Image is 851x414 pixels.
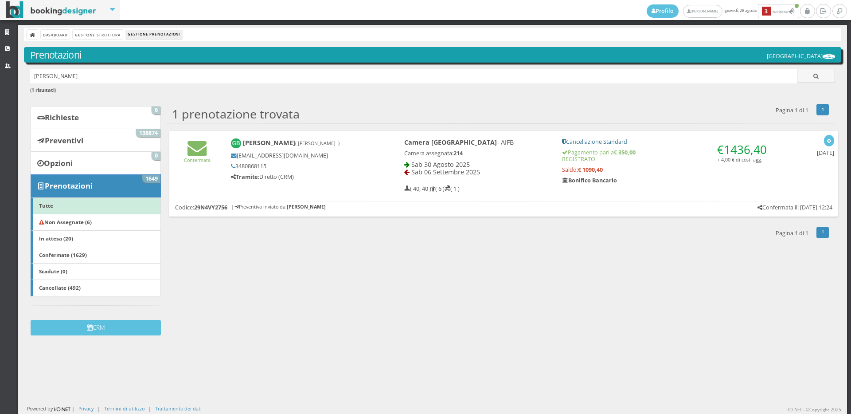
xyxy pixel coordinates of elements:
h5: Camera assegnata: [404,150,550,157]
h5: [DATE] [817,150,834,156]
a: Privacy [78,405,94,412]
b: [PERSON_NAME] [243,138,340,147]
a: Gestione Struttura [73,30,122,39]
h5: Cancellazione Standard [562,138,771,145]
span: 6 [152,106,160,114]
h5: [EMAIL_ADDRESS][DOMAIN_NAME] [231,152,374,159]
h5: Saldo: [562,166,771,173]
span: 1649 [142,175,160,183]
b: Bonifico Bancario [562,177,617,184]
h5: Pagina 1 di 1 [776,230,808,237]
b: Tramite: [231,173,259,181]
h6: | Preventivo inviato da: [231,204,326,210]
h3: Prenotazioni [30,49,835,61]
b: Opzioni [44,158,73,168]
a: Preventivi 138874 [31,129,161,152]
h5: Codice: [175,204,227,211]
div: Powered by | [27,405,74,413]
b: 3 [762,7,771,16]
input: Ricerca cliente - (inserisci il codice, il nome, il cognome, il numero di telefono o la mail) [30,69,797,83]
b: Non Assegnate (6) [39,218,92,225]
b: Cancellate (492) [39,284,81,291]
img: ea773b7e7d3611ed9c9d0608f5526cb6.png [823,54,835,59]
a: Scadute (0) [31,263,161,280]
button: CRM [31,320,161,335]
div: | [148,405,151,412]
a: Tutte [31,197,161,214]
a: Non Assegnate (6) [31,214,161,231]
b: [PERSON_NAME] [287,203,326,210]
a: Opzioni 0 [31,152,161,175]
a: Cancellate (492) [31,280,161,296]
span: € [717,142,767,158]
a: Termini di utilizzo [104,405,144,412]
a: Confermata [184,150,211,163]
b: Prenotazioni [45,181,93,191]
h5: 3480868115 [231,163,374,170]
a: Profilo [647,4,679,18]
h5: [GEOGRAPHIC_DATA] [767,53,835,59]
h5: Pagamento pari a REGISTRATO [562,149,771,162]
span: 138874 [136,129,160,137]
button: 3Notifiche [758,4,799,18]
h5: Diretto (CRM) [231,173,374,180]
h5: Pagina 1 di 1 [776,107,808,114]
a: In attesa (20) [31,230,161,247]
div: | [98,405,100,412]
strong: € 1090,40 [578,166,603,173]
a: Trattamento dei dati [155,405,202,412]
span: 1436,40 [724,142,767,158]
b: Tutte [39,202,53,209]
img: Giovanni Baratto [231,138,241,149]
b: 29N4VY2756 [194,204,227,211]
img: BookingDesigner.com [6,1,96,19]
li: Gestione Prenotazioni [126,30,182,39]
small: ( [PERSON_NAME] ) [295,140,340,146]
b: In attesa (20) [39,235,73,242]
h5: ( 40, 40 ) ( 6 ) ( 1 ) [404,185,460,192]
strong: € 350,00 [614,149,636,156]
span: Sab 06 Settembre 2025 [411,168,480,176]
b: Confermate (1629) [39,251,87,258]
a: Prenotazioni 1649 [31,174,161,197]
h6: ( ) [30,87,835,93]
span: giovedì, 28 agosto [647,4,800,18]
span: Sab 30 Agosto 2025 [411,160,470,169]
a: [PERSON_NAME] [683,5,722,18]
b: Preventivi [45,135,83,146]
h5: Confermata il: [DATE] 12:24 [757,204,832,211]
b: Scadute (0) [39,268,67,275]
img: ionet_small_logo.png [53,406,72,413]
a: Confermate (1629) [31,247,161,264]
a: Richieste 6 [31,106,161,129]
b: 214 [453,150,463,157]
a: Dashboard [41,30,70,39]
h2: 1 prenotazione trovata [172,107,300,121]
a: 1 [816,227,829,238]
small: + 4,00 € di costi agg. [717,156,762,163]
h4: - AIFB [404,138,550,146]
b: Camera [GEOGRAPHIC_DATA] [404,138,497,146]
a: 1 [816,104,829,115]
span: 0 [152,152,160,160]
b: Richieste [45,112,79,122]
b: 1 risultati [31,87,55,93]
